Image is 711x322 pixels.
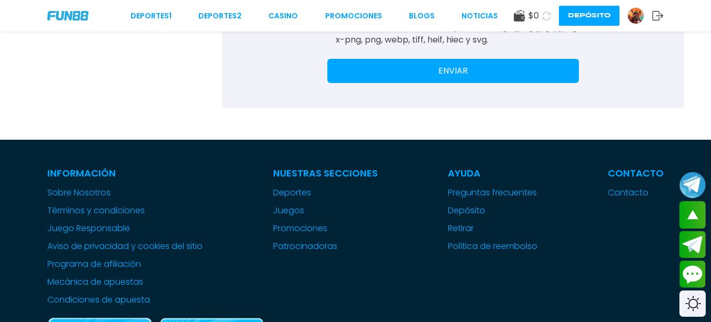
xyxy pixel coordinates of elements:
p: Nuestras Secciones [273,166,378,180]
a: Juego Responsable [47,222,203,235]
p: Ayuda [448,166,537,180]
a: Condiciones de apuesta [47,294,203,306]
a: Deportes [273,186,378,199]
button: Join telegram channel [679,171,706,199]
a: Sobre Nosotros [47,186,203,199]
a: Preguntas frecuentes [448,186,537,199]
p: Información [47,166,203,180]
a: Aviso de privacidad y cookies del sitio [47,240,203,253]
a: CASINO [268,11,298,22]
a: Patrocinadoras [273,240,378,253]
button: scroll up [679,201,706,228]
button: Juegos [273,204,304,217]
li: Los formatos de archivo aceptados son gif, jpeg, jpg, pjpeg, x-png, png, webp, tiff, heif, hiec y... [336,21,579,46]
a: Mecánica de apuestas [47,276,203,288]
button: Depósito [559,6,619,26]
img: Avatar [628,8,644,24]
a: Retirar [448,222,537,235]
a: Deportes1 [131,11,172,22]
a: NOTICIAS [462,11,498,22]
p: Contacto [608,166,664,180]
span: $ 0 [528,9,539,22]
a: Promociones [273,222,378,235]
a: Deportes2 [198,11,242,22]
button: Contact customer service [679,261,706,288]
a: BLOGS [409,11,435,22]
a: Avatar [627,7,652,24]
a: Depósito [448,204,537,217]
button: ENVIAR [327,59,579,83]
div: Switch theme [679,290,706,317]
a: Contacto [608,186,664,199]
a: Promociones [325,11,382,22]
a: Programa de afiliación [47,258,203,271]
a: Política de reembolso [448,240,537,253]
button: Join telegram [679,231,706,258]
a: Términos y condiciones [47,204,203,217]
img: Company Logo [47,11,88,20]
